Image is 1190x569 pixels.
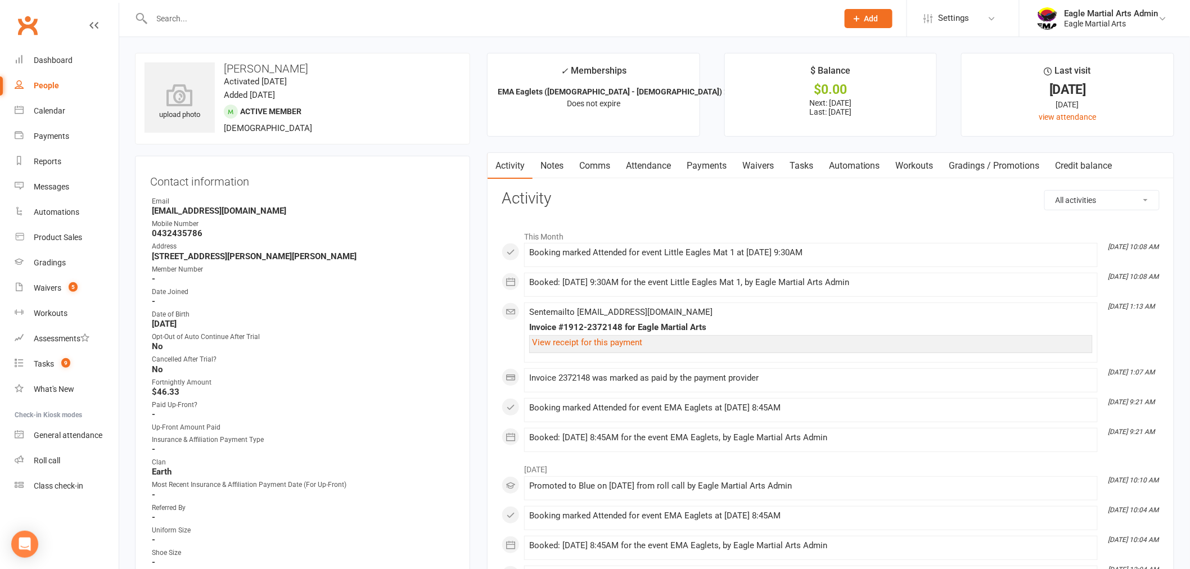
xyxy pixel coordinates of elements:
[152,364,455,374] strong: No
[15,73,119,98] a: People
[561,66,568,76] i: ✓
[152,264,455,275] div: Member Number
[152,512,455,522] strong: -
[782,153,821,179] a: Tasks
[1108,476,1159,484] i: [DATE] 10:10 AM
[148,11,830,26] input: Search...
[498,87,742,96] strong: EMA Eaglets ([DEMOGRAPHIC_DATA] - [DEMOGRAPHIC_DATA]) 2024
[34,56,73,65] div: Dashboard
[152,241,455,252] div: Address
[533,153,571,179] a: Notes
[145,84,215,121] div: upload photo
[61,358,70,368] span: 9
[15,124,119,149] a: Payments
[972,98,1164,111] div: [DATE]
[34,157,61,166] div: Reports
[152,341,455,351] strong: No
[152,274,455,284] strong: -
[13,11,42,39] a: Clubworx
[152,377,455,388] div: Fortnightly Amount
[1108,506,1159,514] i: [DATE] 10:04 AM
[11,531,38,558] div: Open Intercom Messenger
[15,351,119,377] a: Tasks 9
[152,332,455,342] div: Opt-Out of Auto Continue After Trial
[734,153,782,179] a: Waivers
[152,196,455,207] div: Email
[152,251,455,261] strong: [STREET_ADDRESS][PERSON_NAME][PERSON_NAME]
[1044,64,1091,84] div: Last visit
[152,525,455,536] div: Uniform Size
[152,354,455,365] div: Cancelled After Trial?
[529,248,1093,258] div: Booking marked Attended for event Little Eagles Mat 1 at [DATE] 9:30AM
[941,153,1048,179] a: Gradings / Promotions
[152,435,455,445] div: Insurance & Affiliation Payment Type
[1108,273,1159,281] i: [DATE] 10:08 AM
[1108,302,1155,310] i: [DATE] 1:13 AM
[15,326,119,351] a: Assessments
[15,250,119,276] a: Gradings
[561,64,626,84] div: Memberships
[150,171,455,188] h3: Contact information
[1065,19,1159,29] div: Eagle Martial Arts
[152,206,455,216] strong: [EMAIL_ADDRESS][DOMAIN_NAME]
[152,557,455,567] strong: -
[15,377,119,402] a: What's New
[152,422,455,433] div: Up-Front Amount Paid
[152,548,455,558] div: Shoe Size
[1108,398,1155,406] i: [DATE] 9:21 AM
[15,174,119,200] a: Messages
[15,149,119,174] a: Reports
[15,200,119,225] a: Automations
[34,283,61,292] div: Waivers
[529,481,1093,491] div: Promoted to Blue on [DATE] from roll call by Eagle Martial Arts Admin
[34,132,69,141] div: Payments
[152,535,455,545] strong: -
[1108,428,1155,436] i: [DATE] 9:21 AM
[152,503,455,513] div: Referred By
[529,433,1093,442] div: Booked: [DATE] 8:45AM for the event EMA Eaglets, by Eagle Martial Arts Admin
[152,287,455,297] div: Date Joined
[529,511,1093,521] div: Booking marked Attended for event EMA Eaglets at [DATE] 8:45AM
[224,76,287,87] time: Activated [DATE]
[15,98,119,124] a: Calendar
[34,481,83,490] div: Class check-in
[34,182,69,191] div: Messages
[864,14,878,23] span: Add
[34,258,66,267] div: Gradings
[152,400,455,410] div: Paid Up-Front?
[15,225,119,250] a: Product Sales
[1065,8,1159,19] div: Eagle Martial Arts Admin
[152,296,455,306] strong: -
[34,207,79,216] div: Automations
[679,153,734,179] a: Payments
[224,90,275,100] time: Added [DATE]
[152,387,455,397] strong: $46.33
[567,99,620,108] span: Does not expire
[888,153,941,179] a: Workouts
[34,359,54,368] div: Tasks
[1108,368,1155,376] i: [DATE] 1:07 AM
[15,473,119,499] a: Class kiosk mode
[152,444,455,454] strong: -
[152,467,455,477] strong: Earth
[34,431,102,440] div: General attendance
[1036,7,1059,30] img: thumb_image1738041739.png
[532,337,642,347] a: View receipt for this payment
[735,84,927,96] div: $0.00
[34,106,65,115] div: Calendar
[34,309,67,318] div: Workouts
[152,228,455,238] strong: 0432435786
[145,62,461,75] h3: [PERSON_NAME]
[152,319,455,329] strong: [DATE]
[502,190,1160,207] h3: Activity
[15,48,119,73] a: Dashboard
[34,334,89,343] div: Assessments
[502,225,1160,243] li: This Month
[529,323,1093,332] div: Invoice #1912-2372148 for Eagle Martial Arts
[15,423,119,448] a: General attendance kiosk mode
[240,107,301,116] span: Active member
[152,490,455,500] strong: -
[34,81,59,90] div: People
[69,282,78,292] span: 5
[821,153,888,179] a: Automations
